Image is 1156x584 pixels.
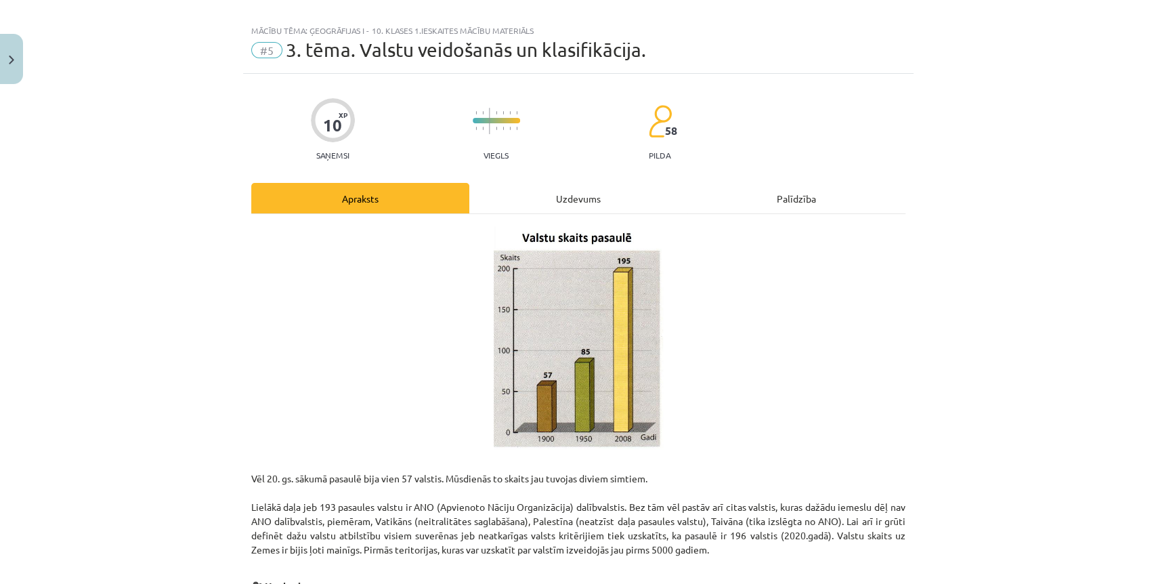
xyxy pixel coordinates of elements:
[489,108,490,134] img: icon-long-line-d9ea69661e0d244f92f715978eff75569469978d946b2353a9bb055b3ed8787d.svg
[482,111,484,114] img: icon-short-line-57e1e144782c952c97e751825c79c345078a6d821885a25fce030b3d8c18986b.svg
[516,127,517,130] img: icon-short-line-57e1e144782c952c97e751825c79c345078a6d821885a25fce030b3d8c18986b.svg
[509,111,511,114] img: icon-short-line-57e1e144782c952c97e751825c79c345078a6d821885a25fce030b3d8c18986b.svg
[251,26,905,35] div: Mācību tēma: Ģeogrāfijas i - 10. klases 1.ieskaites mācību materiāls
[286,39,646,61] span: 3. tēma. Valstu veidošanās un klasifikācija.
[687,183,905,213] div: Palīdzība
[9,56,14,64] img: icon-close-lesson-0947bae3869378f0d4975bcd49f059093ad1ed9edebbc8119c70593378902aed.svg
[251,42,282,58] span: #5
[502,127,504,130] img: icon-short-line-57e1e144782c952c97e751825c79c345078a6d821885a25fce030b3d8c18986b.svg
[649,150,670,160] p: pilda
[339,111,347,119] span: XP
[502,111,504,114] img: icon-short-line-57e1e144782c952c97e751825c79c345078a6d821885a25fce030b3d8c18986b.svg
[475,127,477,130] img: icon-short-line-57e1e144782c952c97e751825c79c345078a6d821885a25fce030b3d8c18986b.svg
[251,183,469,213] div: Apraksts
[323,116,342,135] div: 10
[665,125,677,137] span: 58
[516,111,517,114] img: icon-short-line-57e1e144782c952c97e751825c79c345078a6d821885a25fce030b3d8c18986b.svg
[475,111,477,114] img: icon-short-line-57e1e144782c952c97e751825c79c345078a6d821885a25fce030b3d8c18986b.svg
[469,183,687,213] div: Uzdevums
[648,104,672,138] img: students-c634bb4e5e11cddfef0936a35e636f08e4e9abd3cc4e673bd6f9a4125e45ecb1.svg
[496,127,497,130] img: icon-short-line-57e1e144782c952c97e751825c79c345078a6d821885a25fce030b3d8c18986b.svg
[509,127,511,130] img: icon-short-line-57e1e144782c952c97e751825c79c345078a6d821885a25fce030b3d8c18986b.svg
[484,150,509,160] p: Viegls
[311,150,355,160] p: Saņemsi
[482,127,484,130] img: icon-short-line-57e1e144782c952c97e751825c79c345078a6d821885a25fce030b3d8c18986b.svg
[251,457,905,557] p: Vēl 20. gs. sākumā pasaulē bija vien 57 valstis. Mūsdienās to skaits jau tuvojas diviem simtiem. ...
[496,111,497,114] img: icon-short-line-57e1e144782c952c97e751825c79c345078a6d821885a25fce030b3d8c18986b.svg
